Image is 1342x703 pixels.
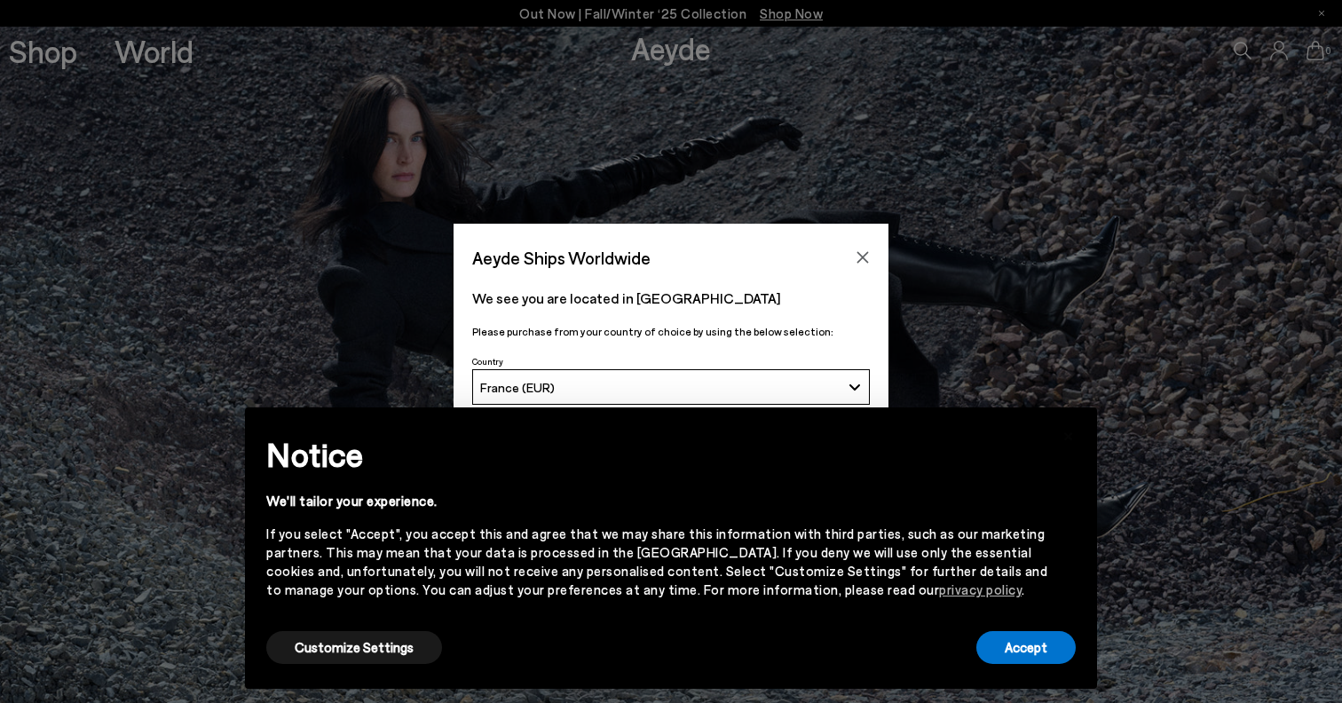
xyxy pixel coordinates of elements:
button: Accept [976,631,1076,664]
span: × [1062,421,1075,446]
button: Close this notice [1047,413,1090,455]
div: We'll tailor your experience. [266,492,1047,510]
a: privacy policy [939,581,1022,597]
span: Aeyde Ships Worldwide [472,242,651,273]
p: Please purchase from your country of choice by using the below selection: [472,323,870,340]
p: We see you are located in [GEOGRAPHIC_DATA] [472,288,870,309]
button: Customize Settings [266,631,442,664]
button: Close [849,244,876,271]
h2: Notice [266,431,1047,478]
span: France (EUR) [480,380,555,395]
div: If you select "Accept", you accept this and agree that we may share this information with third p... [266,525,1047,599]
span: Country [472,356,503,367]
